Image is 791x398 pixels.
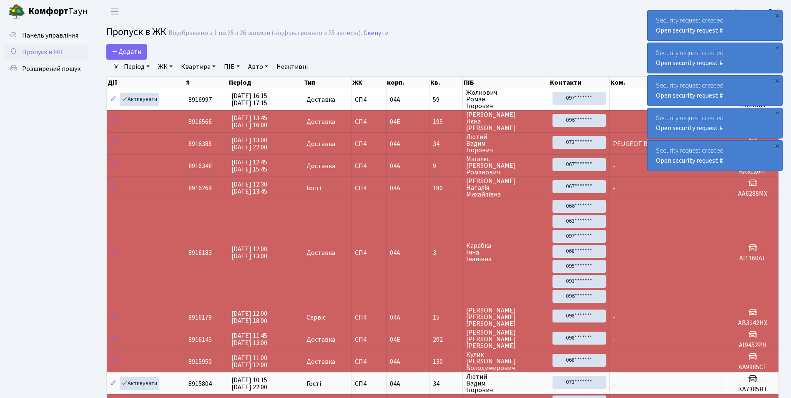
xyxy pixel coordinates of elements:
[188,117,212,126] span: 8916566
[433,118,459,125] span: 195
[773,141,781,150] div: ×
[178,60,219,74] a: Квартира
[273,60,311,74] a: Неактивні
[364,29,389,37] a: Скинути
[4,27,88,44] a: Панель управління
[188,139,212,149] span: 8916388
[121,60,153,74] a: Період
[466,178,545,198] span: [PERSON_NAME] Наталія Михайлівна
[433,249,459,256] span: 3
[656,156,723,165] a: Open security request #
[735,7,781,17] a: Консьєрж б. 4.
[656,123,723,133] a: Open security request #
[773,11,781,20] div: ×
[466,134,545,154] span: Лютий Вадим Ігорович
[390,184,400,193] span: 04А
[731,190,775,198] h5: АА6288МХ
[390,139,400,149] span: 04А
[306,185,321,191] span: Гості
[228,77,303,88] th: Період
[188,335,212,344] span: 8916145
[466,351,545,371] span: Кулик [PERSON_NAME] Володимирович
[466,307,545,327] span: [PERSON_NAME] [PERSON_NAME] [PERSON_NAME]
[168,29,362,37] div: Відображено з 1 по 25 з 26 записів (відфільтровано з 25 записів).
[433,380,459,387] span: 34
[231,309,267,325] span: [DATE] 12:00 [DATE] 18:00
[613,95,615,104] span: -
[303,77,352,88] th: Тип
[466,89,545,109] span: Жолнович Роман Ігорович
[648,108,782,138] div: Security request created
[731,319,775,327] h5: АВ3142НХ
[231,180,267,196] span: [DATE] 12:30 [DATE] 13:45
[355,249,383,256] span: СП4
[245,60,271,74] a: Авто
[433,163,459,169] span: 9
[355,141,383,147] span: СП4
[656,26,723,35] a: Open security request #
[355,163,383,169] span: СП4
[221,60,243,74] a: ПІБ
[466,329,545,349] span: [PERSON_NAME] [PERSON_NAME] [PERSON_NAME]
[355,336,383,343] span: СП4
[231,244,267,261] span: [DATE] 12:00 [DATE] 13:00
[355,314,383,321] span: СП4
[433,358,459,365] span: 130
[731,254,775,262] h5: АІ1160АТ
[429,77,462,88] th: Кв.
[188,95,212,104] span: 8916997
[390,117,401,126] span: 04Б
[613,248,615,257] span: -
[610,77,728,88] th: Ком.
[231,113,267,130] span: [DATE] 13:45 [DATE] 16:00
[433,185,459,191] span: 180
[463,77,549,88] th: ПІБ
[735,7,781,16] b: Консьєрж б. 4.
[613,335,615,344] span: -
[648,10,782,40] div: Security request created
[8,3,25,20] img: logo.png
[355,185,383,191] span: СП4
[22,48,63,57] span: Пропуск в ЖК
[120,93,159,106] a: Активувати
[613,357,615,366] span: -
[231,331,267,348] span: [DATE] 11:45 [DATE] 13:00
[466,111,545,131] span: [PERSON_NAME] Лєна [PERSON_NAME]
[355,380,383,387] span: СП4
[390,161,400,171] span: 04А
[433,336,459,343] span: 202
[185,77,228,88] th: #
[613,139,693,149] span: PEUGEOT BOXER АА1843РЕ
[466,373,545,393] span: Лютий Вадим Ігорович
[549,77,610,88] th: Контакти
[306,336,335,343] span: Доставка
[390,335,401,344] span: 04Б
[613,184,615,193] span: -
[306,118,335,125] span: Доставка
[306,249,335,256] span: Доставка
[386,77,429,88] th: корп.
[773,76,781,85] div: ×
[613,117,615,126] span: -
[231,136,267,152] span: [DATE] 13:00 [DATE] 22:00
[613,161,615,171] span: -
[355,96,383,103] span: СП4
[466,242,545,262] span: Карабка Інна Іванівна
[306,141,335,147] span: Доставка
[306,380,321,387] span: Гості
[112,47,141,56] span: Додати
[613,379,615,388] span: -
[433,141,459,147] span: 34
[731,168,775,176] h5: КА3120ІТ
[390,248,400,257] span: 04А
[355,358,383,365] span: СП4
[390,95,400,104] span: 04А
[106,25,166,39] span: Пропуск в ЖК
[355,118,383,125] span: СП4
[120,377,159,390] a: Активувати
[306,358,335,365] span: Доставка
[231,91,267,108] span: [DATE] 16:15 [DATE] 17:15
[22,64,80,73] span: Розширений пошук
[306,96,335,103] span: Доставка
[731,385,775,393] h5: КА7385ВТ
